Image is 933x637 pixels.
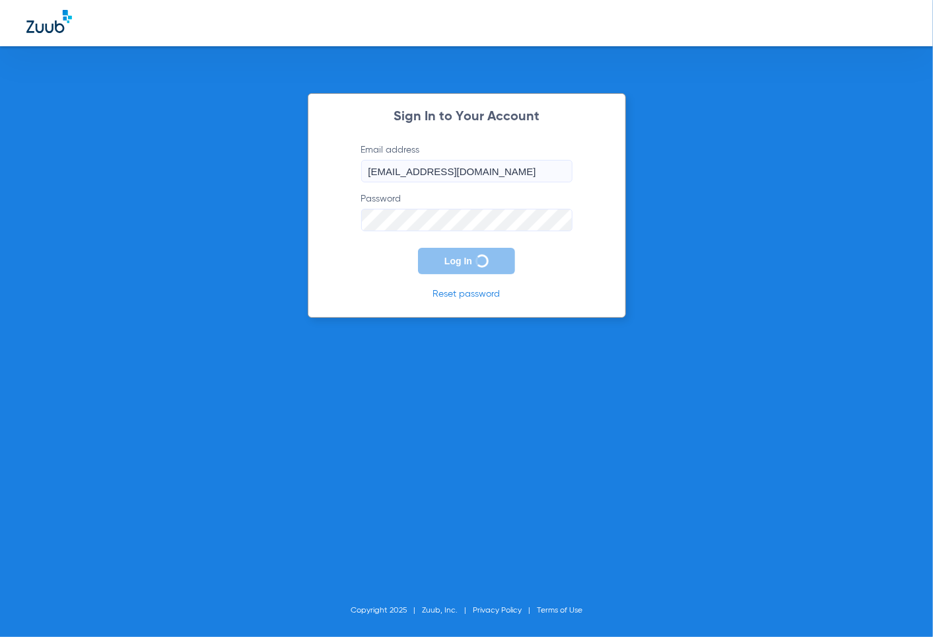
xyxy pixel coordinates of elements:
[444,256,472,266] span: Log In
[361,160,572,182] input: Email address
[361,143,572,182] label: Email address
[341,110,592,124] h2: Sign In to Your Account
[473,607,522,615] a: Privacy Policy
[537,607,582,615] a: Terms of Use
[433,289,501,299] a: Reset password
[418,248,515,274] button: Log In
[422,604,473,617] li: Zuub, Inc.
[361,192,572,231] label: Password
[351,604,422,617] li: Copyright 2025
[26,10,72,33] img: Zuub Logo
[361,209,572,231] input: Password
